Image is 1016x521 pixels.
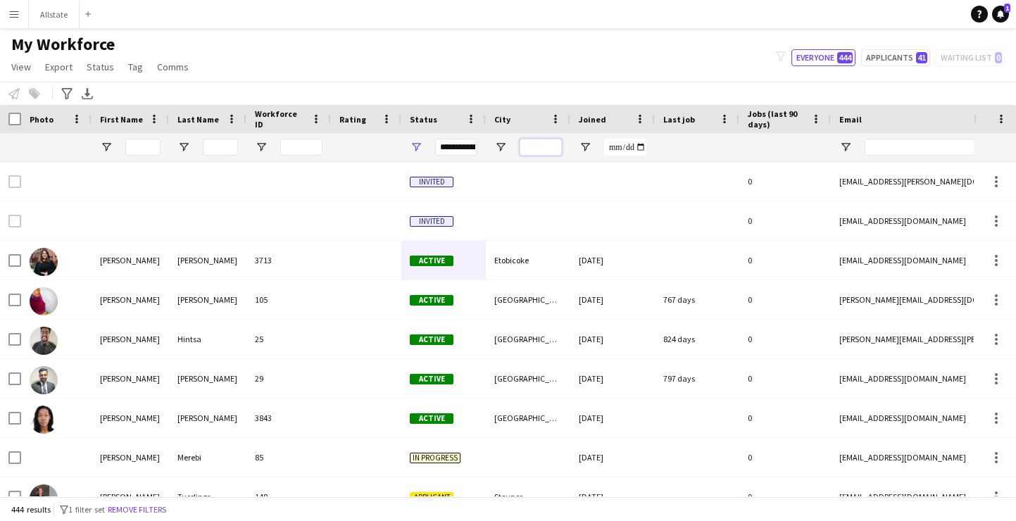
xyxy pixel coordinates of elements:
div: 797 days [655,359,739,398]
div: 29 [246,359,331,398]
app-action-btn: Advanced filters [58,85,75,102]
div: [DATE] [570,241,655,280]
input: Joined Filter Input [604,139,646,156]
div: [PERSON_NAME] [92,477,169,516]
span: Joined [579,114,606,125]
button: Open Filter Menu [255,141,268,153]
div: [PERSON_NAME] [92,241,169,280]
div: 0 [739,477,831,516]
div: 0 [739,162,831,201]
span: 444 [837,52,853,63]
div: 85 [246,438,331,477]
a: Export [39,58,78,76]
img: Aaron Wright [30,287,58,315]
img: Adam Tuerlings [30,484,58,513]
button: Remove filters [105,502,169,517]
span: Active [410,256,453,266]
div: [GEOGRAPHIC_DATA] [486,398,570,437]
button: Open Filter Menu [494,141,507,153]
div: Hintsa [169,320,246,358]
input: First Name Filter Input [125,139,161,156]
span: 1 filter set [68,504,105,515]
div: 0 [739,201,831,240]
span: Tag [128,61,143,73]
span: Last Name [177,114,219,125]
div: [DATE] [570,438,655,477]
input: Workforce ID Filter Input [280,139,322,156]
div: 0 [739,438,831,477]
span: Workforce ID [255,108,306,130]
span: Photo [30,114,54,125]
button: Open Filter Menu [100,141,113,153]
div: [DATE] [570,320,655,358]
span: My Workforce [11,34,115,55]
span: In progress [410,453,460,463]
span: Status [87,61,114,73]
div: [PERSON_NAME] [92,359,169,398]
div: 3713 [246,241,331,280]
span: City [494,114,510,125]
span: Invited [410,177,453,187]
span: Active [410,413,453,424]
span: Applicant [410,492,453,503]
div: 0 [739,398,831,437]
div: [GEOGRAPHIC_DATA] [486,359,570,398]
div: [PERSON_NAME] [92,320,169,358]
input: Row Selection is disabled for this row (unchecked) [8,215,21,227]
app-action-btn: Export XLSX [79,85,96,102]
div: Tuerlings [169,477,246,516]
span: Comms [157,61,189,73]
div: [PERSON_NAME] [92,438,169,477]
button: Everyone444 [791,49,855,66]
div: [PERSON_NAME] [169,280,246,319]
div: [DATE] [570,398,655,437]
span: Active [410,374,453,384]
a: Comms [151,58,194,76]
span: First Name [100,114,143,125]
button: Open Filter Menu [177,141,190,153]
div: 25 [246,320,331,358]
span: Export [45,61,73,73]
span: 1 [1004,4,1010,13]
div: 0 [739,280,831,319]
span: Email [839,114,862,125]
div: [GEOGRAPHIC_DATA] [486,320,570,358]
span: Status [410,114,437,125]
button: Open Filter Menu [839,141,852,153]
span: Invited [410,216,453,227]
span: Last job [663,114,695,125]
button: Allstate [29,1,80,28]
img: Abigail Newby [30,406,58,434]
img: Aanchal Rawal [30,248,58,276]
img: Abhijot Dhaliwal [30,366,58,394]
div: [PERSON_NAME] [169,241,246,280]
div: [PERSON_NAME] [169,359,246,398]
div: [PERSON_NAME] [92,280,169,319]
input: City Filter Input [520,139,562,156]
div: 824 days [655,320,739,358]
span: Jobs (last 90 days) [748,108,805,130]
div: [DATE] [570,280,655,319]
div: 105 [246,280,331,319]
div: [PERSON_NAME] [92,398,169,437]
button: Open Filter Menu [410,141,422,153]
div: Etobicoke [486,241,570,280]
div: [PERSON_NAME] [169,398,246,437]
button: Open Filter Menu [579,141,591,153]
div: 3843 [246,398,331,437]
span: Active [410,295,453,306]
div: 767 days [655,280,739,319]
span: 41 [916,52,927,63]
div: [GEOGRAPHIC_DATA] [486,280,570,319]
div: 0 [739,359,831,398]
img: Abel Hintsa [30,327,58,355]
div: [DATE] [570,359,655,398]
a: View [6,58,37,76]
div: 148 [246,477,331,516]
div: Merebi [169,438,246,477]
div: 0 [739,320,831,358]
span: View [11,61,31,73]
div: Stayner [486,477,570,516]
button: Applicants41 [861,49,930,66]
input: Last Name Filter Input [203,139,238,156]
